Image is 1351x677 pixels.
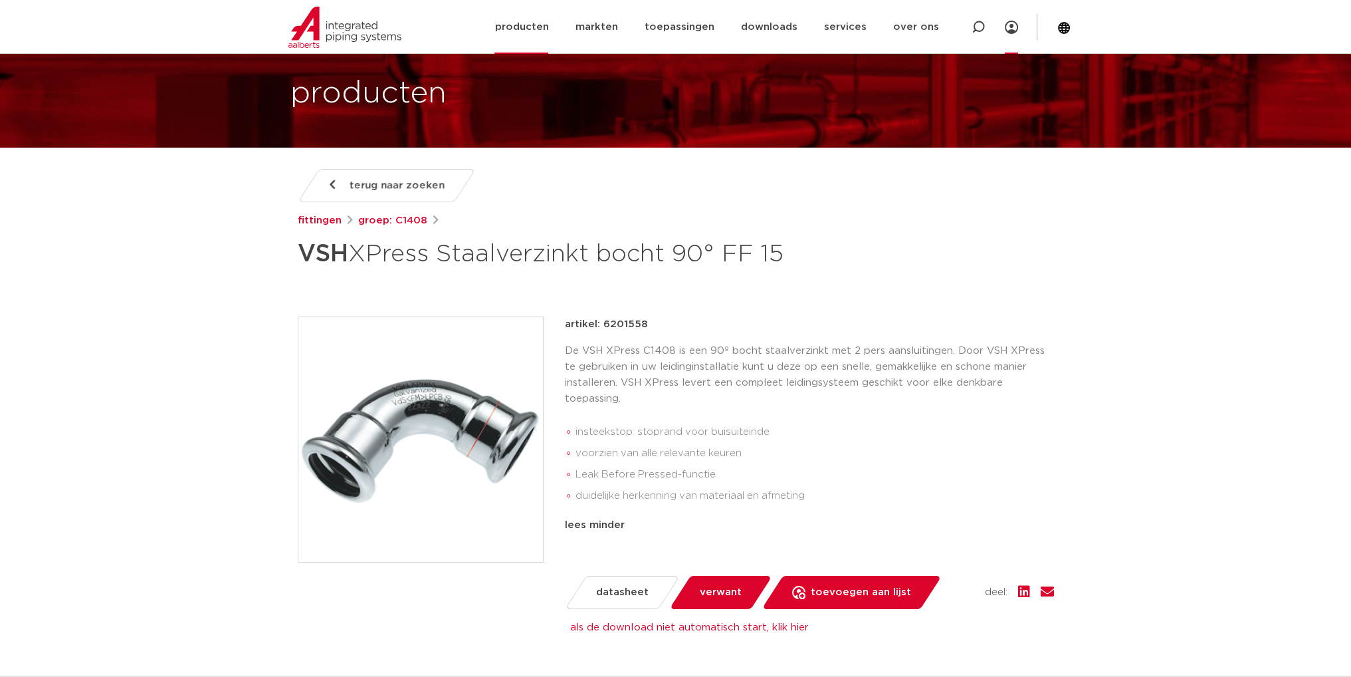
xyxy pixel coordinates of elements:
li: voorzien van alle relevante keuren [575,443,1054,464]
span: deel: [985,585,1007,601]
p: De VSH XPress C1408 is een 90º bocht staalverzinkt met 2 pers aansluitingen. Door VSH XPress te g... [565,343,1054,407]
span: verwant [700,582,742,603]
a: verwant [669,576,772,609]
a: groep: C1408 [358,213,427,229]
li: duidelijke herkenning van materiaal en afmeting [575,485,1054,507]
p: artikel: 6201558 [565,317,648,333]
div: lees minder [565,517,1054,533]
img: Product Image for VSH XPress Staalverzinkt bocht 90° FF 15 [298,317,543,562]
span: terug naar zoeken [350,175,445,196]
a: terug naar zoeken [297,169,475,202]
span: toevoegen aan lijst [811,582,911,603]
a: fittingen [298,213,342,229]
li: insteekstop: stoprand voor buisuiteinde [575,422,1054,443]
a: als de download niet automatisch start, klik hier [570,622,808,632]
h1: producten [290,72,447,115]
span: datasheet [596,582,649,603]
h1: XPress Staalverzinkt bocht 90° FF 15 [298,234,797,274]
strong: VSH [298,242,348,266]
a: datasheet [564,576,679,609]
li: Leak Before Pressed-functie [575,464,1054,485]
